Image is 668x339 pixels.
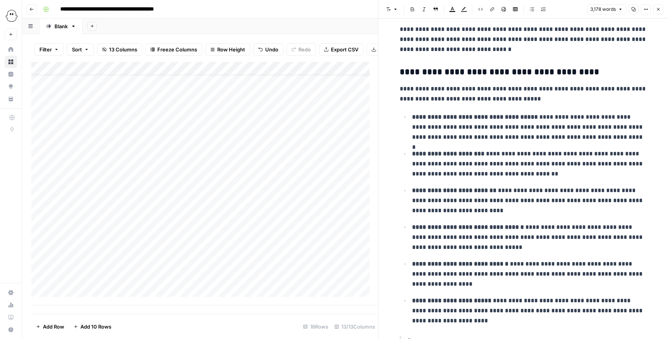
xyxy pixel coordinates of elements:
[5,80,17,93] a: Opportunities
[69,320,116,333] button: Add 10 Rows
[286,43,316,56] button: Redo
[31,320,69,333] button: Add Row
[5,93,17,105] a: Your Data
[587,4,626,14] button: 3,178 words
[217,46,245,53] span: Row Height
[5,324,17,336] button: Help + Support
[319,43,363,56] button: Export CSV
[5,56,17,68] a: Browse
[5,68,17,80] a: Insights
[5,6,17,26] button: Workspace: PhantomBuster
[97,43,142,56] button: 13 Columns
[5,286,17,299] a: Settings
[331,320,378,333] div: 13/13 Columns
[67,43,94,56] button: Sort
[265,46,278,53] span: Undo
[39,46,52,53] span: Filter
[5,9,19,23] img: PhantomBuster Logo
[205,43,250,56] button: Row Height
[55,22,68,30] div: Blank
[5,299,17,311] a: Usage
[253,43,283,56] button: Undo
[145,43,202,56] button: Freeze Columns
[331,46,358,53] span: Export CSV
[39,19,83,34] a: Blank
[109,46,137,53] span: 13 Columns
[300,320,331,333] div: 18 Rows
[5,43,17,56] a: Home
[80,323,111,330] span: Add 10 Rows
[590,6,616,13] span: 3,178 words
[72,46,82,53] span: Sort
[43,323,64,330] span: Add Row
[5,311,17,324] a: Learning Hub
[298,46,311,53] span: Redo
[157,46,197,53] span: Freeze Columns
[34,43,64,56] button: Filter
